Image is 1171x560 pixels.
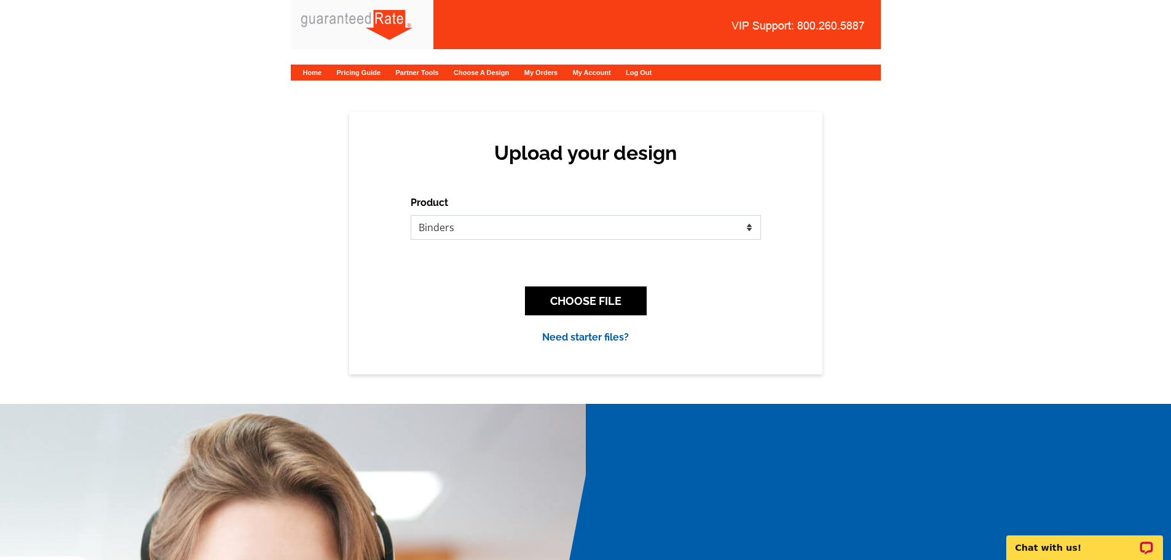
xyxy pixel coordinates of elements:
a: Log Out [626,69,652,76]
a: Pricing Guide [337,69,381,76]
a: Need starter files? [542,331,629,343]
a: Home [303,69,322,76]
iframe: LiveChat chat widget [998,521,1171,560]
a: Choose A Design [454,69,509,76]
h2: Upload your design [423,141,749,165]
a: My Orders [524,69,558,76]
a: Partner Tools [395,69,438,76]
label: Product [411,195,448,210]
button: CHOOSE FILE [525,286,647,315]
a: My Account [573,69,611,76]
